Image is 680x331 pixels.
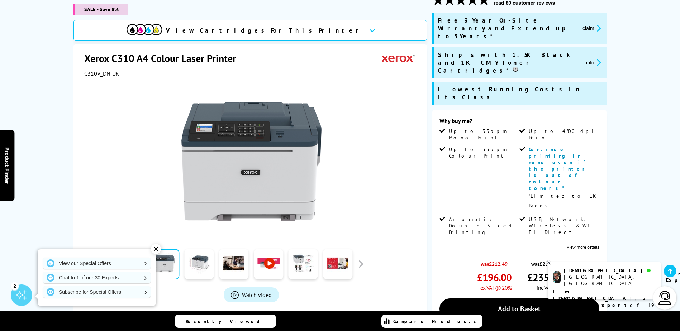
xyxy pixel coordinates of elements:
[43,258,151,269] a: View our Special Offers
[439,117,599,128] div: Why buy me?
[449,216,518,235] span: Automatic Double Sided Printing
[537,284,552,291] span: inc VAT
[224,287,279,302] a: Product_All_Videos
[527,271,562,284] span: £235.20
[489,260,508,267] strike: £212.49
[11,282,19,290] div: 2
[480,284,512,291] span: ex VAT @ 20%
[529,191,598,211] p: *Limited to 1K Pages
[43,286,151,298] a: Subscribe for Special Offers
[564,267,655,274] div: [DEMOGRAPHIC_DATA]
[553,288,648,308] b: I'm [DEMOGRAPHIC_DATA], a printer expert
[553,288,656,329] p: of 19 years! I can help you choose the right product
[393,318,480,325] span: Compare Products
[181,91,322,232] img: Xerox C310
[84,52,243,65] h1: Xerox C310 A4 Colour Laser Printer
[529,146,589,191] span: Continue printing in mono even if the printer is out of colour toners*
[539,260,558,267] strike: £254.99
[84,70,119,77] span: C310V_DNIUK
[73,4,128,15] span: SALE - Save 8%
[580,24,603,32] button: promo-description
[529,216,598,235] span: USB, Network, Wireless & Wi-Fi Direct
[438,85,603,101] span: Lowest Running Costs in its Class
[449,128,518,141] span: Up to 33ppm Mono Print
[529,128,598,141] span: Up to 4800 dpi Print
[527,257,562,267] span: was
[175,315,276,328] a: Recently Viewed
[564,274,655,287] div: [GEOGRAPHIC_DATA], [GEOGRAPHIC_DATA]
[242,291,272,298] span: Watch video
[151,244,161,254] div: ✕
[449,146,518,159] span: Up to 33ppm Colour Print
[658,291,672,305] img: user-headset-light.svg
[166,27,363,34] span: View Cartridges For This Printer
[4,147,11,184] span: Product Finder
[438,51,580,75] span: Ships with 1.5K Black and 1K CMY Toner Cartridges*
[438,16,577,40] span: Free 3 Year On-Site Warranty and Extend up to 5 Years*
[567,244,599,250] a: View more details
[584,58,603,67] button: promo-description
[127,24,162,35] img: cmyk-icon.svg
[382,52,415,65] img: Xerox
[477,257,512,267] span: was
[381,315,482,328] a: Compare Products
[477,271,512,284] span: £196.00
[43,272,151,283] a: Chat to 1 of our 30 Experts
[439,298,599,319] a: Add to Basket
[186,318,267,325] span: Recently Viewed
[553,271,561,283] img: chris-livechat.png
